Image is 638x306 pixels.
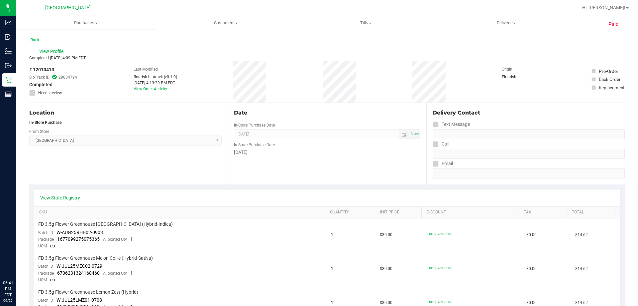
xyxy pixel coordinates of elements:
[29,38,39,42] a: Back
[130,270,133,276] span: 1
[331,232,333,238] span: 1
[134,66,158,72] label: Last Modified
[5,19,12,26] inline-svg: Analytics
[5,62,12,69] inline-svg: Outbound
[50,277,55,282] span: ea
[7,253,27,273] iframe: Resource center
[134,87,167,91] a: View Order Activity
[575,232,588,238] span: $14.62
[436,16,576,30] a: Deliveries
[29,56,86,60] span: Completed [DATE] 4:09 PM EDT
[378,210,419,215] a: Unit Price
[330,210,371,215] a: Quantity
[599,84,624,91] div: Replacement
[29,74,51,80] span: BioTrack ID:
[3,280,13,298] p: 06:41 PM EDT
[429,232,452,236] span: 40dep: 40% off line
[429,300,452,304] span: 40dep: 40% off line
[5,91,12,98] inline-svg: Reports
[29,109,222,117] div: Location
[16,20,156,26] span: Purchases
[134,80,177,86] div: [DATE] 4:13:39 PM EDT
[38,244,47,248] span: UOM
[526,300,537,306] span: $0.00
[38,271,54,276] span: Package
[296,16,436,30] a: Tills
[103,237,127,242] span: Allocated Qty
[234,149,420,156] div: [DATE]
[296,20,435,26] span: Tills
[103,271,127,276] span: Allocated Qty
[38,298,53,303] span: Batch ID
[3,298,13,303] p: 09/26
[331,300,333,306] span: 1
[5,48,12,55] inline-svg: Inventory
[380,300,392,306] span: $30.00
[575,300,588,306] span: $14.62
[433,139,449,149] label: Call
[433,120,470,129] label: Text Message
[16,16,156,30] a: Purchases
[56,263,102,269] span: W-JUL25MEC02-0729
[433,109,625,117] div: Delivery Contact
[433,129,625,139] input: Format: (999) 999-9999
[433,159,453,168] label: Email
[38,289,138,295] span: FD 3.5g Flower Greenhouse Lemon Zest (Hybrid)
[38,255,153,261] span: FD 3.5g Flower Greenhouse Melon Collie (Hybrid-Sativa)
[524,210,564,215] a: Tax
[134,74,177,80] div: flourish-biotrack [v0.1.0]
[156,20,295,26] span: Customers
[38,237,54,242] span: Package
[331,266,333,272] span: 1
[572,210,612,215] a: Total
[39,210,322,215] a: SKU
[599,76,621,83] div: Back Order
[488,20,524,26] span: Deliveries
[39,48,66,55] span: View Profile
[5,34,12,40] inline-svg: Inbound
[57,236,100,242] span: 1677099275075365
[38,278,47,282] span: UOM
[40,194,80,201] a: View State Registry
[38,221,173,227] span: FD 3.5g Flower Greenhouse [GEOGRAPHIC_DATA] (Hybrid-Indica)
[29,120,61,125] strong: In-Store Purchase
[56,297,102,303] span: W-JUL25LMZ01-0708
[234,122,275,128] label: In-Store Purchase Date
[608,21,619,28] span: Paid
[582,5,625,10] span: Hi, [PERSON_NAME]!
[156,16,296,30] a: Customers
[58,74,77,80] span: 29884794
[526,232,537,238] span: $0.00
[234,142,275,148] label: In-Store Purchase Date
[380,232,392,238] span: $30.00
[380,266,392,272] span: $30.00
[502,66,512,72] label: Origin
[29,66,54,73] span: # 12010413
[599,68,618,75] div: Pre-Order
[429,266,452,270] span: 40dep: 40% off line
[45,5,91,11] span: [GEOGRAPHIC_DATA]
[502,74,535,80] div: Flourish
[130,236,133,242] span: 1
[52,74,57,80] span: In Sync
[38,230,53,235] span: Batch ID
[38,264,53,269] span: Batch ID
[57,270,100,276] span: 6706231324168460
[50,243,55,248] span: ea
[29,81,53,88] span: Completed
[29,129,49,135] label: From Store
[433,149,625,159] input: Format: (999) 999-9999
[234,109,420,117] div: Date
[38,90,62,96] span: Needs review
[56,230,103,235] span: W-AUG25RHB02-0903
[427,210,516,215] a: Discount
[5,77,12,83] inline-svg: Retail
[575,266,588,272] span: $14.62
[526,266,537,272] span: $0.00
